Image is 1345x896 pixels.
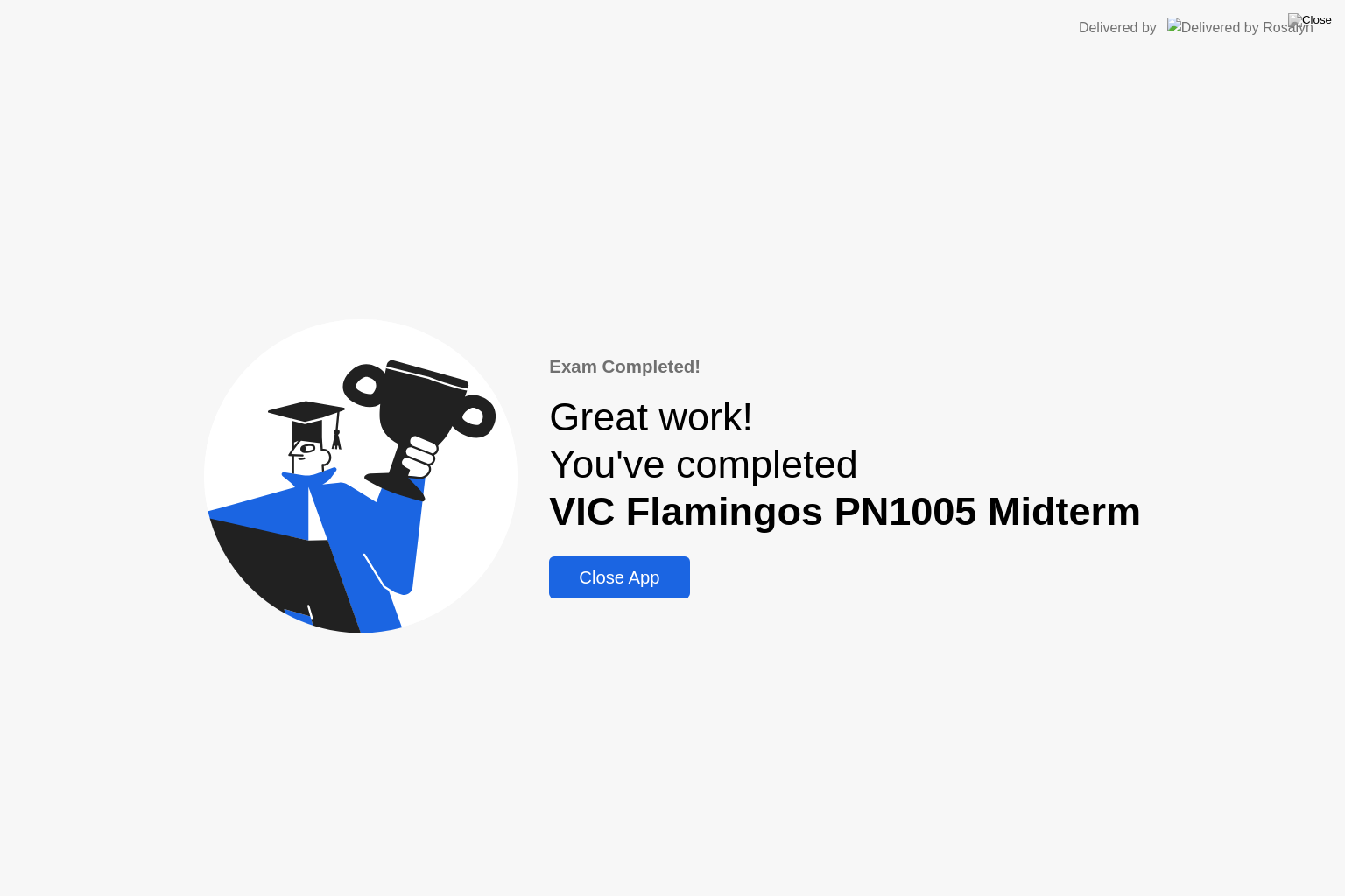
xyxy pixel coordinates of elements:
[549,353,1141,381] div: Exam Completed!
[1288,13,1332,27] img: Close
[549,556,689,598] button: Close App
[1167,17,1313,38] img: Delivered by Rosalyn
[554,568,684,588] div: Close App
[549,489,1141,534] b: VIC Flamingos PN1005 Midterm
[549,394,1141,535] div: Great work! You've completed
[1079,17,1157,38] div: Delivered by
